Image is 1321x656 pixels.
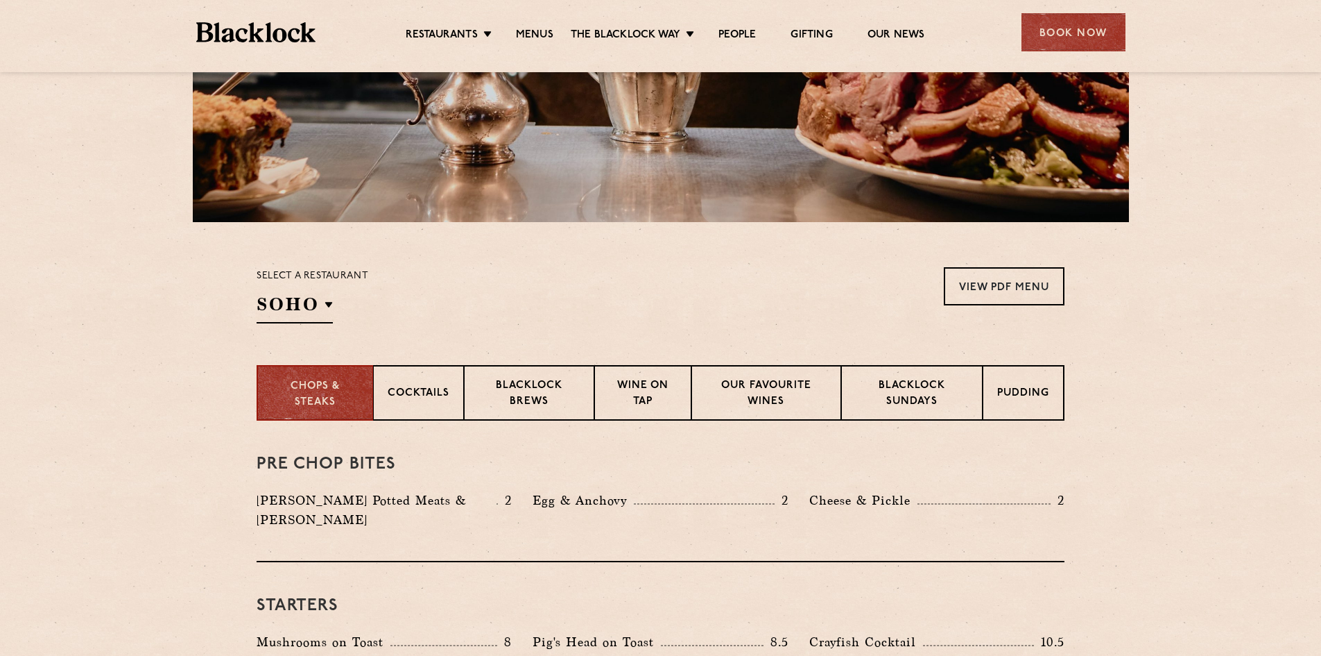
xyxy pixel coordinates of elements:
[867,28,925,44] a: Our News
[775,491,788,510] p: 2
[706,378,826,411] p: Our favourite wines
[1034,633,1064,651] p: 10.5
[257,292,333,323] h2: SOHO
[533,491,634,510] p: Egg & Anchovy
[272,379,359,410] p: Chops & Steaks
[257,632,390,652] p: Mushrooms on Toast
[809,491,917,510] p: Cheese & Pickle
[997,386,1049,403] p: Pudding
[257,455,1064,473] h3: Pre Chop Bites
[533,632,661,652] p: Pig's Head on Toast
[718,28,756,44] a: People
[1021,13,1125,51] div: Book Now
[478,378,580,411] p: Blacklock Brews
[791,28,832,44] a: Gifting
[388,386,449,403] p: Cocktails
[763,633,788,651] p: 8.5
[497,633,512,651] p: 8
[257,491,497,530] p: [PERSON_NAME] Potted Meats & [PERSON_NAME]
[257,267,368,285] p: Select a restaurant
[609,378,677,411] p: Wine on Tap
[196,22,316,42] img: BL_Textured_Logo-footer-cropped.svg
[571,28,680,44] a: The Blacklock Way
[516,28,553,44] a: Menus
[809,632,923,652] p: Crayfish Cocktail
[257,597,1064,615] h3: Starters
[1051,491,1064,510] p: 2
[406,28,478,44] a: Restaurants
[498,491,512,510] p: 2
[856,378,968,411] p: Blacklock Sundays
[944,267,1064,305] a: View PDF Menu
